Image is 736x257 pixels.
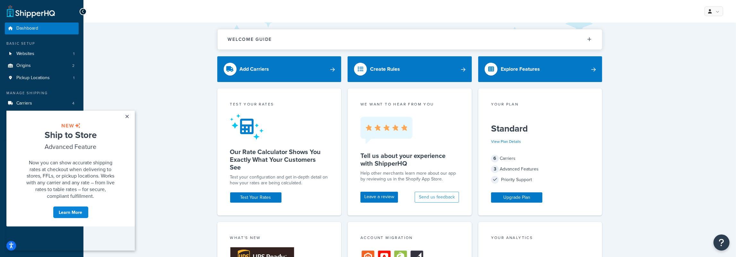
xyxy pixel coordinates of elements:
[217,56,342,82] a: Add Carriers
[5,97,79,109] li: Carriers
[491,101,590,109] div: Your Plan
[5,72,79,84] li: Pickup Locations
[5,122,79,133] a: Advanced Features2
[5,23,79,34] a: Dashboard
[5,164,79,176] a: Marketplace
[73,51,74,57] span: 1
[230,235,329,242] div: What's New
[5,152,79,164] a: Test Your Rates
[491,155,499,162] span: 6
[16,101,32,106] span: Carriers
[5,176,79,188] a: Analytics
[491,175,590,184] div: Priority Support
[348,56,472,82] a: Create Rules
[230,101,329,109] div: Test your rates
[5,41,79,46] div: Basic Setup
[240,65,269,74] div: Add Carriers
[491,139,521,144] a: View Plan Details
[228,37,272,42] h2: Welcome Guide
[230,192,281,203] a: Test Your Rates
[5,60,79,72] a: Origins2
[72,101,74,106] span: 4
[491,124,590,134] h5: Standard
[491,235,590,242] div: Your Analytics
[360,170,459,182] p: Help other merchants learn more about our app by reviewing us in the Shopify App Store.
[491,154,590,163] div: Carriers
[360,152,459,167] h5: Tell us about your experience with ShipperHQ
[360,101,459,107] p: we want to hear from you
[38,18,90,31] span: Ship to Store
[415,192,459,203] button: Send us feedback
[491,165,499,173] span: 3
[5,90,79,96] div: Manage Shipping
[16,51,34,57] span: Websites
[478,56,602,82] a: Explore Features
[16,26,38,31] span: Dashboard
[20,48,108,89] span: Now you can show accurate shipping rates at checkout when delivering to stores, FFLs, or pickup l...
[5,145,79,151] div: Resources
[5,110,79,122] a: Shipping Rules
[16,75,50,81] span: Pickup Locations
[230,174,329,186] div: Test your configuration and get in-depth detail on how your rates are being calculated.
[501,65,540,74] div: Explore Features
[47,96,82,108] a: Learn More
[73,75,74,81] span: 1
[5,60,79,72] li: Origins
[491,165,590,174] div: Advanced Features
[230,148,329,171] h5: Our Rate Calculator Shows You Exactly What Your Customers See
[5,48,79,60] a: Websites1
[16,63,31,69] span: Origins
[370,65,400,74] div: Create Rules
[5,97,79,109] a: Carriers4
[491,192,542,203] a: Upgrade Plan
[360,192,398,203] a: Leave a review
[5,72,79,84] a: Pickup Locations1
[72,63,74,69] span: 2
[39,31,90,41] span: Advanced Feature
[5,48,79,60] li: Websites
[5,188,79,199] a: Help Docs
[714,234,730,251] button: Open Resource Center
[360,235,459,242] div: Account Migration
[218,29,602,50] button: Welcome Guide
[5,122,79,133] li: Advanced Features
